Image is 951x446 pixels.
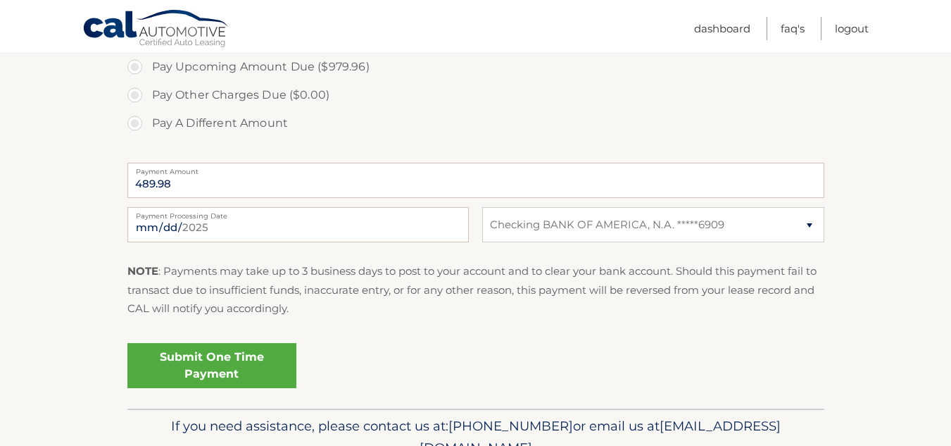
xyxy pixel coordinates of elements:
span: [PHONE_NUMBER] [448,418,573,434]
label: Pay Upcoming Amount Due ($979.96) [127,53,824,81]
a: Submit One Time Payment [127,343,296,388]
input: Payment Date [127,207,469,242]
a: Logout [835,17,869,40]
p: : Payments may take up to 3 business days to post to your account and to clear your bank account.... [127,262,824,318]
label: Pay A Different Amount [127,109,824,137]
a: FAQ's [781,17,805,40]
a: Cal Automotive [82,9,230,50]
input: Payment Amount [127,163,824,198]
a: Dashboard [694,17,750,40]
label: Payment Amount [127,163,824,174]
label: Payment Processing Date [127,207,469,218]
label: Pay Other Charges Due ($0.00) [127,81,824,109]
strong: NOTE [127,264,158,278]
